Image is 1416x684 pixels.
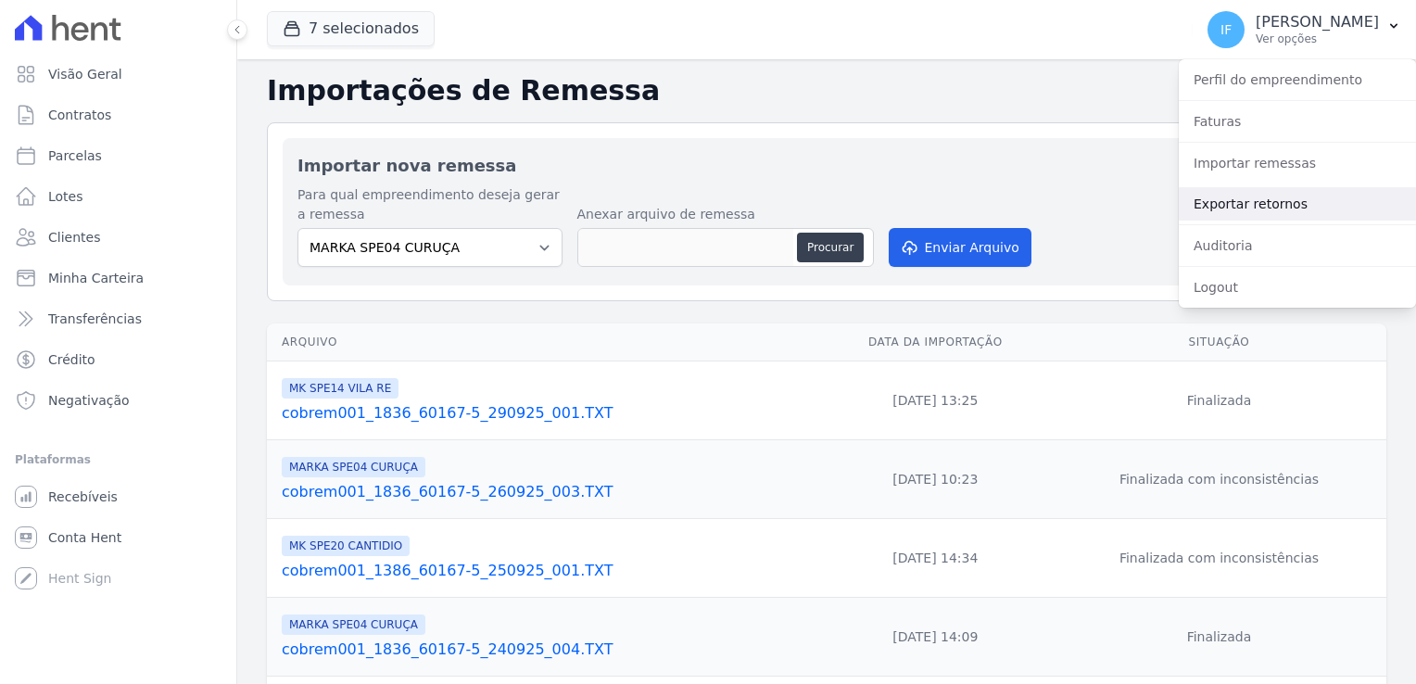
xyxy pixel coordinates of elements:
[48,528,121,547] span: Conta Hent
[1179,63,1416,96] a: Perfil do empreendimento
[48,488,118,506] span: Recebíveis
[267,11,435,46] button: 7 selecionados
[1256,13,1379,32] p: [PERSON_NAME]
[1179,271,1416,304] a: Logout
[7,96,229,133] a: Contratos
[7,137,229,174] a: Parcelas
[297,185,563,224] label: Para qual empreendimento deseja gerar a remessa
[819,361,1052,440] td: [DATE] 13:25
[819,519,1052,598] td: [DATE] 14:34
[48,350,95,369] span: Crédito
[1220,23,1232,36] span: IF
[1052,440,1386,519] td: Finalizada com inconsistências
[819,323,1052,361] th: Data da Importação
[1052,598,1386,677] td: Finalizada
[282,639,812,661] a: cobrem001_1836_60167-5_240925_004.TXT
[1179,146,1416,180] a: Importar remessas
[48,391,130,410] span: Negativação
[889,228,1031,267] button: Enviar Arquivo
[1052,323,1386,361] th: Situação
[1179,187,1416,221] a: Exportar retornos
[7,382,229,419] a: Negativação
[282,378,398,399] span: MK SPE14 VILA RE
[577,205,874,224] label: Anexar arquivo de remessa
[797,233,864,262] button: Procurar
[282,536,410,556] span: MK SPE20 CANTIDIO
[819,440,1052,519] td: [DATE] 10:23
[7,178,229,215] a: Lotes
[48,146,102,165] span: Parcelas
[1052,361,1386,440] td: Finalizada
[282,402,812,424] a: cobrem001_1836_60167-5_290925_001.TXT
[7,300,229,337] a: Transferências
[267,74,1386,108] h2: Importações de Remessa
[48,65,122,83] span: Visão Geral
[1179,105,1416,138] a: Faturas
[282,481,812,503] a: cobrem001_1836_60167-5_260925_003.TXT
[267,323,819,361] th: Arquivo
[48,228,100,247] span: Clientes
[1179,229,1416,262] a: Auditoria
[7,341,229,378] a: Crédito
[48,310,142,328] span: Transferências
[7,260,229,297] a: Minha Carteira
[15,449,221,471] div: Plataformas
[48,187,83,206] span: Lotes
[1256,32,1379,46] p: Ver opções
[7,478,229,515] a: Recebíveis
[819,598,1052,677] td: [DATE] 14:09
[7,219,229,256] a: Clientes
[1052,519,1386,598] td: Finalizada com inconsistências
[48,106,111,124] span: Contratos
[7,519,229,556] a: Conta Hent
[7,56,229,93] a: Visão Geral
[1193,4,1416,56] button: IF [PERSON_NAME] Ver opções
[48,269,144,287] span: Minha Carteira
[282,457,425,477] span: MARKA SPE04 CURUÇA
[282,614,425,635] span: MARKA SPE04 CURUÇA
[282,560,812,582] a: cobrem001_1386_60167-5_250925_001.TXT
[297,153,1356,178] h2: Importar nova remessa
